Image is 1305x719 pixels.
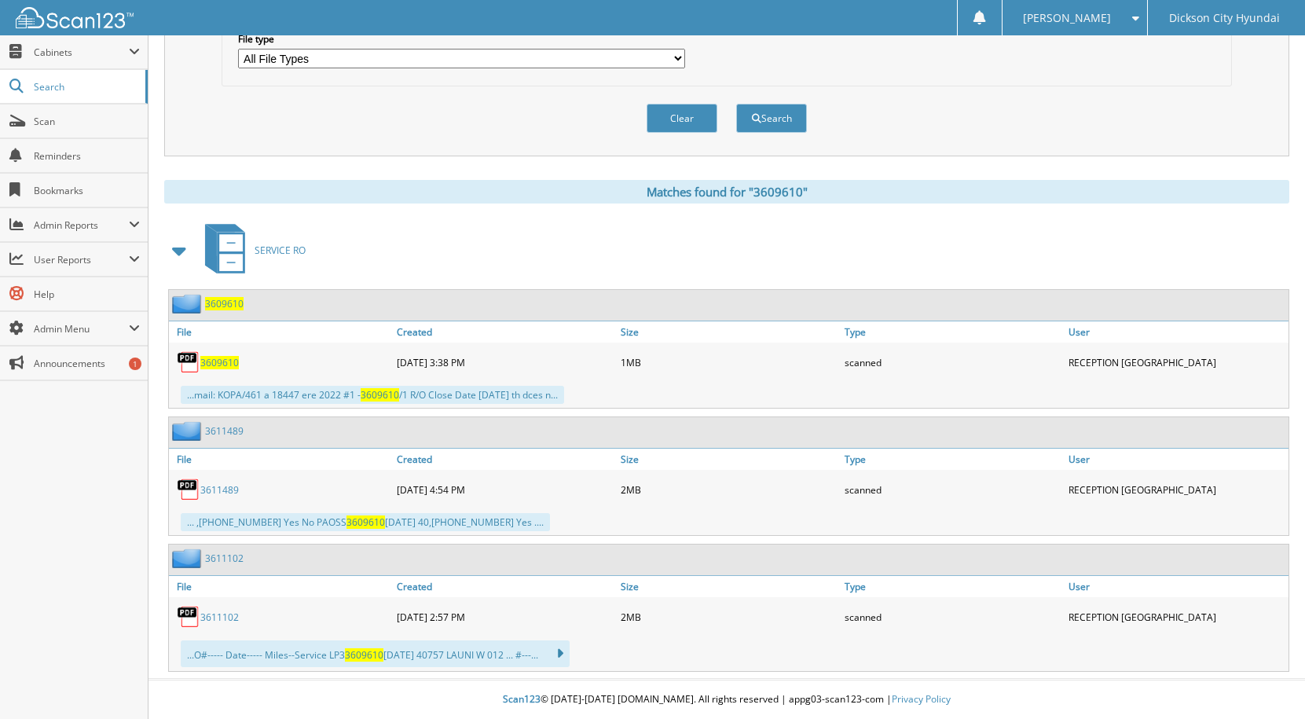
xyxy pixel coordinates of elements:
[172,421,205,441] img: folder2.png
[181,640,570,667] div: ...O#----- Date----- Miles--Service LP3 [DATE] 40757 LAUNI W 012 ... #---...
[1065,474,1289,505] div: RECEPTION [GEOGRAPHIC_DATA]
[841,449,1065,470] a: Type
[841,321,1065,343] a: Type
[205,297,244,310] a: 3609610
[892,692,951,706] a: Privacy Policy
[255,244,306,257] span: SERVICE RO
[393,347,617,378] div: [DATE] 3:38 PM
[34,322,129,336] span: Admin Menu
[1169,13,1280,23] span: Dickson City Hyundai
[148,680,1305,719] div: © [DATE]-[DATE] [DOMAIN_NAME]. All rights reserved | appg03-scan123-com |
[503,692,541,706] span: Scan123
[177,350,200,374] img: PDF.png
[617,601,841,633] div: 2MB
[1065,347,1289,378] div: RECEPTION [GEOGRAPHIC_DATA]
[345,648,383,662] span: 3609610
[34,253,129,266] span: User Reports
[238,32,685,46] label: File type
[169,321,393,343] a: File
[736,104,807,133] button: Search
[34,46,129,59] span: Cabinets
[200,356,239,369] a: 3609610
[617,449,841,470] a: Size
[181,513,550,531] div: ... ,[PHONE_NUMBER] Yes No PAOSS [DATE] 40,[PHONE_NUMBER] Yes ....
[177,605,200,629] img: PDF.png
[196,219,306,281] a: SERVICE RO
[200,483,239,497] a: 3611489
[164,180,1289,204] div: Matches found for "3609610"
[393,474,617,505] div: [DATE] 4:54 PM
[841,576,1065,597] a: Type
[34,184,140,197] span: Bookmarks
[393,601,617,633] div: [DATE] 2:57 PM
[617,474,841,505] div: 2MB
[200,611,239,624] a: 3611102
[34,288,140,301] span: Help
[169,576,393,597] a: File
[1023,13,1111,23] span: [PERSON_NAME]
[129,358,141,370] div: 1
[617,576,841,597] a: Size
[617,347,841,378] div: 1MB
[841,474,1065,505] div: scanned
[16,7,134,28] img: scan123-logo-white.svg
[1065,321,1289,343] a: User
[393,449,617,470] a: Created
[393,576,617,597] a: Created
[172,548,205,568] img: folder2.png
[841,347,1065,378] div: scanned
[205,424,244,438] a: 3611489
[34,80,137,94] span: Search
[1065,601,1289,633] div: RECEPTION [GEOGRAPHIC_DATA]
[393,321,617,343] a: Created
[617,321,841,343] a: Size
[1065,576,1289,597] a: User
[34,218,129,232] span: Admin Reports
[346,515,385,529] span: 3609610
[841,601,1065,633] div: scanned
[181,386,564,404] div: ...mail: KOPA/461 a 18447 ere 2022 #1 - /1 R/O Close Date [DATE] th dces n...
[205,552,244,565] a: 3611102
[177,478,200,501] img: PDF.png
[361,388,399,402] span: 3609610
[169,449,393,470] a: File
[34,115,140,128] span: Scan
[172,294,205,314] img: folder2.png
[34,357,140,370] span: Announcements
[1065,449,1289,470] a: User
[34,149,140,163] span: Reminders
[647,104,717,133] button: Clear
